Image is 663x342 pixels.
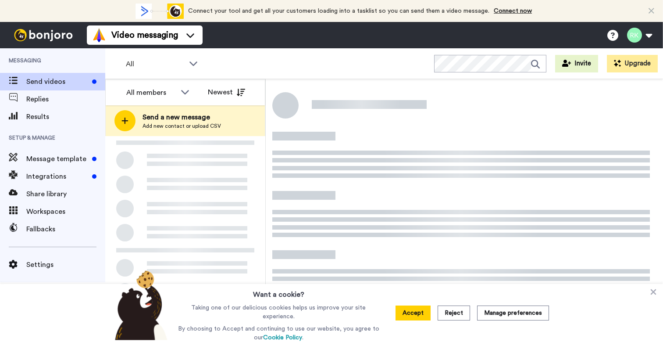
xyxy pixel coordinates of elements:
[477,306,549,320] button: Manage preferences
[107,270,172,340] img: bear-with-cookie.png
[26,76,89,87] span: Send videos
[263,335,302,341] a: Cookie Policy
[126,59,185,69] span: All
[126,87,176,98] div: All members
[26,224,105,234] span: Fallbacks
[26,189,105,199] span: Share library
[111,29,178,41] span: Video messaging
[438,306,470,320] button: Reject
[26,94,105,104] span: Replies
[494,8,532,14] a: Connect now
[26,259,105,270] span: Settings
[26,112,105,122] span: Results
[92,28,106,42] img: vm-color.svg
[607,55,658,72] button: Upgrade
[176,303,381,321] p: Taking one of our delicious cookies helps us improve your site experience.
[176,324,381,342] p: By choosing to Accept and continuing to use our website, you agree to our .
[11,29,76,41] img: bj-logo-header-white.svg
[188,8,489,14] span: Connect your tool and get all your customers loading into a tasklist so you can send them a video...
[26,171,89,182] span: Integrations
[26,154,89,164] span: Message template
[201,83,252,101] button: Newest
[143,122,221,130] span: Add new contact or upload CSV
[143,112,221,122] span: Send a new message
[26,206,105,217] span: Workspaces
[135,4,184,19] div: animation
[555,55,598,72] button: Invite
[253,284,304,300] h3: Want a cookie?
[396,306,431,320] button: Accept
